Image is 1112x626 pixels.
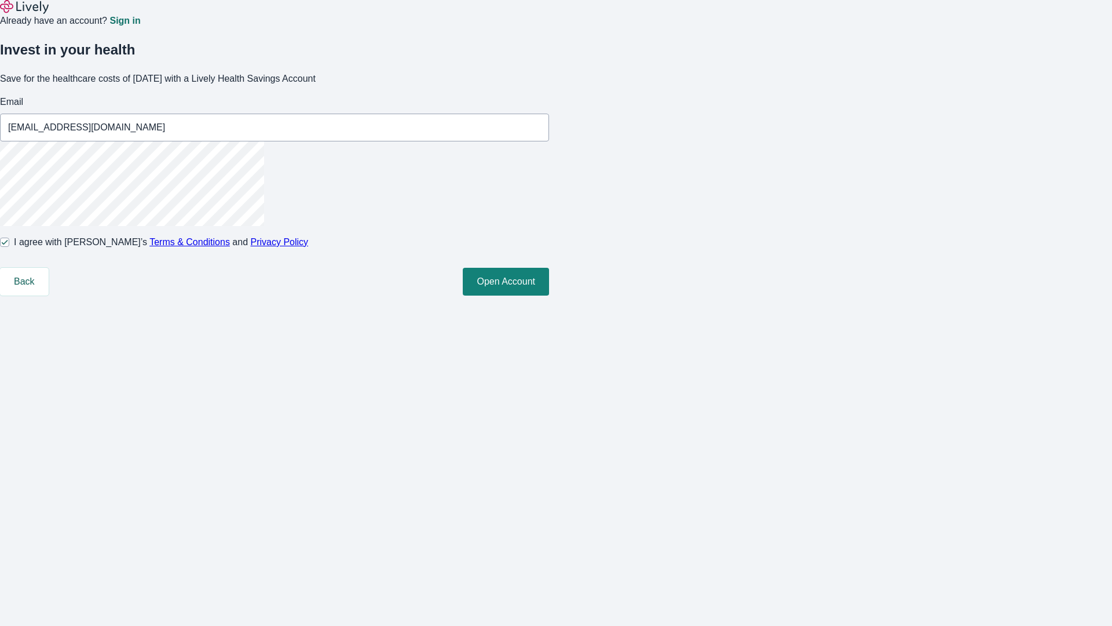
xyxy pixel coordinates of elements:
[251,237,309,247] a: Privacy Policy
[109,16,140,26] a: Sign in
[149,237,230,247] a: Terms & Conditions
[463,268,549,296] button: Open Account
[14,235,308,249] span: I agree with [PERSON_NAME]’s and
